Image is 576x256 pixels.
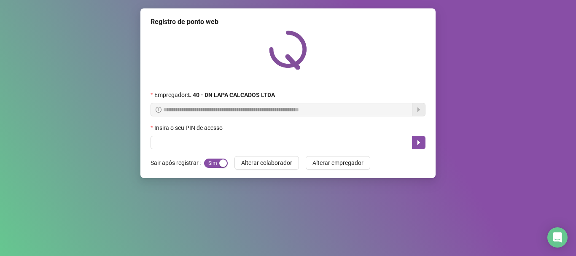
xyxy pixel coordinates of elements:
[415,139,422,146] span: caret-right
[151,156,204,170] label: Sair após registrar
[151,17,425,27] div: Registro de ponto web
[269,30,307,70] img: QRPoint
[306,156,370,170] button: Alterar empregador
[312,158,363,167] span: Alterar empregador
[234,156,299,170] button: Alterar colaborador
[188,92,275,98] strong: L 40 - DN LAPA CALCADOS LTDA
[156,107,161,113] span: info-circle
[154,90,275,100] span: Empregador :
[151,123,228,132] label: Insira o seu PIN de acesso
[547,227,568,248] div: Open Intercom Messenger
[241,158,292,167] span: Alterar colaborador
